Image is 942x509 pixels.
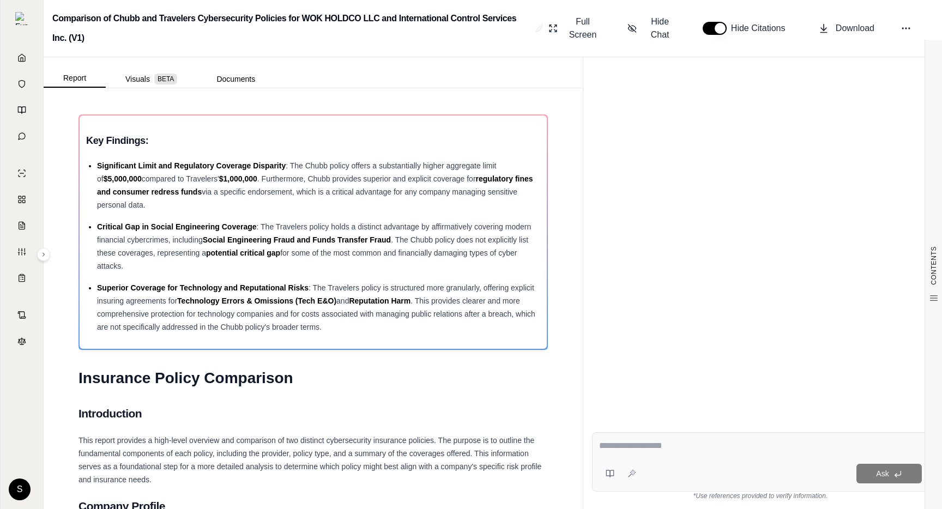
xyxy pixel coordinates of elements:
a: Coverage Table [3,266,41,290]
span: and [336,296,349,305]
a: Policy Comparisons [3,187,41,211]
a: Prompt Library [3,98,41,122]
span: This report provides a high-level overview and comparison of two distinct cybersecurity insurance... [78,436,541,484]
span: regulatory fines and consumer redress funds [97,174,533,196]
span: compared to Travelers' [142,174,219,183]
span: Ask [876,469,889,478]
h3: Key Findings: [86,131,540,150]
img: Expand sidebar [15,12,28,25]
span: Download [836,22,874,35]
button: Full Screen [544,11,606,46]
span: Full Screen [564,15,602,41]
span: BETA [154,74,177,84]
span: . This provides clearer and more comprehensive protection for technology companies and for costs ... [97,296,535,331]
span: Critical Gap in Social Engineering Coverage [97,222,257,231]
a: Claim Coverage [3,214,41,238]
span: : The Travelers policy is structured more granularly, offering explicit insuring agreements for [97,283,534,305]
h2: Introduction [78,402,548,425]
button: Download [814,17,879,39]
span: potential critical gap [206,249,280,257]
button: Visuals [106,70,197,88]
a: Contract Analysis [3,303,41,327]
span: Social Engineering Fraud and Funds Transfer Fraud [203,235,391,244]
span: CONTENTS [929,246,938,285]
div: *Use references provided to verify information. [592,492,929,500]
span: : The Travelers policy holds a distinct advantage by affirmatively covering modern financial cybe... [97,222,531,244]
button: Expand sidebar [37,248,50,261]
span: Significant Limit and Regulatory Coverage Disparity [97,161,286,170]
span: via a specific endorsement, which is a critical advantage for any company managing sensitive pers... [97,187,517,209]
a: Legal Search Engine [3,329,41,353]
span: $5,000,000 [104,174,142,183]
button: Expand sidebar [11,8,33,29]
span: : The Chubb policy offers a substantially higher aggregate limit of [97,161,496,183]
a: Home [3,46,41,70]
a: Chat [3,124,41,148]
span: Superior Coverage for Technology and Reputational Risks [97,283,309,292]
span: Hide Citations [731,22,792,35]
button: Report [44,69,106,88]
div: S [9,478,31,500]
span: Hide Chat [643,15,676,41]
span: . Furthermore, Chubb provides superior and explicit coverage for [257,174,476,183]
a: Custom Report [3,240,41,264]
a: Single Policy [3,161,41,185]
a: Documents Vault [3,72,41,96]
h2: Comparison of Chubb and Travelers Cybersecurity Policies for WOK HOLDCO LLC and International Con... [52,9,531,48]
span: for some of the most common and financially damaging types of cyber attacks. [97,249,517,270]
span: Technology Errors & Omissions (Tech E&O) [177,296,336,305]
button: Documents [197,70,275,88]
span: $1,000,000 [219,174,257,183]
span: Reputation Harm [349,296,410,305]
button: Ask [856,464,922,483]
button: Hide Chat [623,11,680,46]
h1: Insurance Policy Comparison [78,363,548,393]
